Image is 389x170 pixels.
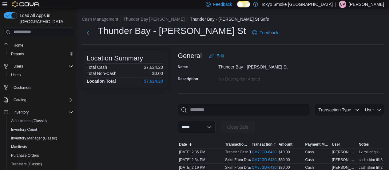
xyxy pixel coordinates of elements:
p: | [335,1,336,8]
h3: General [178,52,202,60]
span: Manifests [9,143,73,151]
div: Thunder Bay - [PERSON_NAME] St [218,62,301,69]
a: CM7JGD-643038External link [252,157,285,162]
span: Catalog [14,97,26,102]
button: Thunder Bay - [PERSON_NAME] St Safe [190,17,269,22]
span: Users [9,71,73,79]
button: Adjustments (Classic) [6,117,76,125]
p: Transfer Cash To Drawer (Cash Drawer 3) [225,150,294,155]
a: Users [9,71,23,79]
button: Close Safe [220,121,255,133]
a: Adjustments (Classic) [9,117,49,125]
a: Manifests [9,143,29,151]
span: Load All Apps in [GEOGRAPHIC_DATA] [17,12,73,25]
h6: Total Cash [87,65,107,70]
button: User [331,141,357,148]
button: Inventory Count [6,125,76,134]
span: cash skim till 3 [359,157,383,162]
span: $80.00 [279,165,290,170]
button: Inventory Manager (Classic) [6,134,76,143]
span: Inventory [11,109,73,116]
p: Tokyo Smoke [GEOGRAPHIC_DATA] [261,1,333,8]
span: Amount [279,142,292,147]
span: Notes [359,142,369,147]
span: Inventory Manager (Classic) [9,135,73,142]
p: $7,624.20 [144,65,163,70]
span: [PERSON_NAME] [332,150,356,155]
button: Catalog [11,96,29,104]
button: Reports [6,50,76,58]
button: Manifests [6,143,76,151]
button: Transaction # [251,141,277,148]
span: Edit [216,53,224,59]
label: Name [178,64,188,69]
a: Inventory Count [9,126,40,133]
p: Skim From Drawer (Cash Drawer 2) [225,165,284,170]
div: No Description added [218,74,301,81]
button: Next [82,27,94,39]
span: Feedback [260,30,278,36]
button: Catalog [1,96,76,104]
span: Transaction # [252,142,276,147]
span: $60.00 [279,157,290,162]
p: Skim From Drawer (Cash Drawer 3) [225,157,284,162]
input: This is a search bar. As you type, the results lower in the page will automatically filter. [178,104,310,116]
button: Users [1,62,76,71]
button: Amount [277,141,304,148]
button: Home [1,41,76,50]
nav: An example of EuiBreadcrumbs [82,16,384,23]
a: Feedback [250,27,281,39]
span: Transaction Type [225,142,249,147]
button: Users [6,71,76,79]
span: Close Safe [227,124,248,130]
h1: Thunder Bay - [PERSON_NAME] St [98,25,246,37]
div: Cash [305,150,314,155]
span: Manifests [11,144,27,149]
span: Users [14,64,23,69]
a: Reports [9,50,26,58]
button: Notes [357,141,384,148]
button: Date [178,141,224,148]
button: Users [11,63,26,70]
span: CP [340,1,345,8]
span: Dark Mode [237,7,237,8]
a: Home [11,42,26,49]
span: Customers [11,84,73,91]
span: 1x roll of quarters [359,150,383,155]
button: User [362,104,384,116]
span: Adjustments (Classic) [11,118,47,123]
label: Description [178,77,198,81]
span: User [332,142,340,147]
span: Home [11,41,73,49]
h3: Location Summary [87,55,143,62]
input: Dark Mode [237,1,250,7]
button: Transaction Type [224,141,251,148]
span: Catalog [11,96,73,104]
a: Customers [11,84,34,91]
span: Users [11,73,21,77]
div: Cameron Palmer [339,1,346,8]
span: Reports [9,50,73,58]
button: Payment Methods [304,141,331,148]
p: [PERSON_NAME] [349,1,384,8]
span: Home [14,43,23,48]
span: Inventory Count [9,126,73,133]
span: Transfers (Classic) [11,162,42,167]
span: User [365,107,374,112]
p: $0.00 [152,71,163,76]
div: [DATE] 2:34 PM [178,156,224,164]
a: Transfers (Classic) [9,160,44,168]
a: Purchase Orders [9,152,42,159]
img: Cova [12,1,40,7]
button: Transaction Type [315,104,362,116]
span: Inventory Manager (Classic) [11,136,57,141]
a: CM7JGD-643039External link [252,150,285,155]
span: Purchase Orders [11,153,39,158]
a: CM7JGD-643035External link [252,165,285,170]
h4: Location Total [87,79,116,84]
button: Edit [207,50,226,62]
button: Inventory [1,108,76,117]
span: Purchase Orders [9,152,73,159]
a: Inventory Manager (Classic) [9,135,60,142]
span: Payment Methods [305,142,329,147]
